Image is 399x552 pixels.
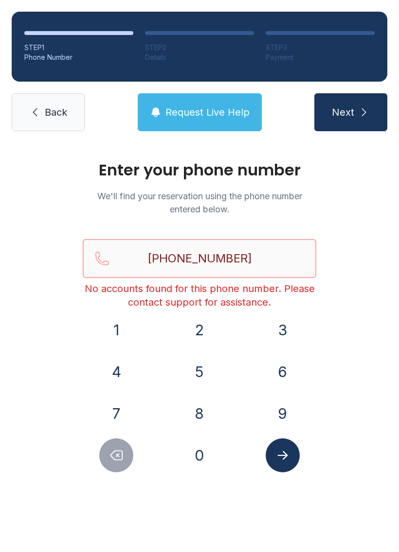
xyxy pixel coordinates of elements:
button: 1 [99,313,133,347]
button: 7 [99,397,133,431]
div: STEP 2 [145,43,254,52]
button: Delete number [99,438,133,472]
span: Back [45,105,67,119]
button: 3 [266,313,300,347]
div: Details [145,52,254,62]
button: 8 [182,397,217,431]
button: 5 [182,355,217,389]
div: No accounts found for this phone number. Please contact support for assistance. [83,282,316,309]
div: Payment [266,52,375,62]
div: STEP 1 [24,43,133,52]
input: Reservation phone number [83,239,316,278]
button: Submit lookup form [266,438,300,472]
div: Phone Number [24,52,133,62]
h1: Enter your phone number [83,162,316,178]
button: 2 [182,313,217,347]
button: 0 [182,438,217,472]
span: Request Live Help [165,105,250,119]
button: 9 [266,397,300,431]
p: We'll find your reservation using the phone number entered below. [83,190,316,216]
span: Next [332,105,354,119]
div: STEP 3 [266,43,375,52]
button: 4 [99,355,133,389]
button: 6 [266,355,300,389]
